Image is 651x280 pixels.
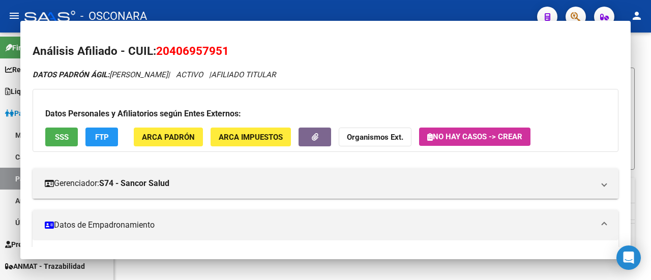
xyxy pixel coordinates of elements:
[5,42,58,53] span: Firma Express
[99,177,169,190] strong: S74 - Sancor Salud
[85,128,118,146] button: FTP
[5,108,38,119] span: Padrón
[5,261,85,272] span: ANMAT - Trazabilidad
[45,177,594,190] mat-panel-title: Gerenciador:
[211,70,276,79] span: AFILIADO TITULAR
[8,10,20,22] mat-icon: menu
[339,128,411,146] button: Organismos Ext.
[33,210,618,240] mat-expansion-panel-header: Datos de Empadronamiento
[5,239,98,250] span: Prestadores / Proveedores
[156,44,229,57] span: 20406957951
[5,64,42,75] span: Reportes
[45,128,78,146] button: SSS
[33,70,109,79] strong: DATOS PADRÓN ÁGIL:
[134,128,203,146] button: ARCA Padrón
[55,133,69,142] span: SSS
[616,245,641,270] div: Open Intercom Messenger
[45,219,594,231] mat-panel-title: Datos de Empadronamiento
[33,43,618,60] h2: Análisis Afiliado - CUIL:
[211,128,291,146] button: ARCA Impuestos
[427,132,522,141] span: No hay casos -> Crear
[33,168,618,199] mat-expansion-panel-header: Gerenciador:S74 - Sancor Salud
[5,86,94,97] span: Liquidación de Convenios
[142,133,195,142] span: ARCA Padrón
[33,70,168,79] span: [PERSON_NAME]
[347,133,403,142] strong: Organismos Ext.
[33,70,276,79] i: | ACTIVO |
[95,133,109,142] span: FTP
[631,10,643,22] mat-icon: person
[219,133,283,142] span: ARCA Impuestos
[45,108,606,120] h3: Datos Personales y Afiliatorios según Entes Externos:
[80,5,147,27] span: - OSCONARA
[419,128,530,146] button: No hay casos -> Crear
